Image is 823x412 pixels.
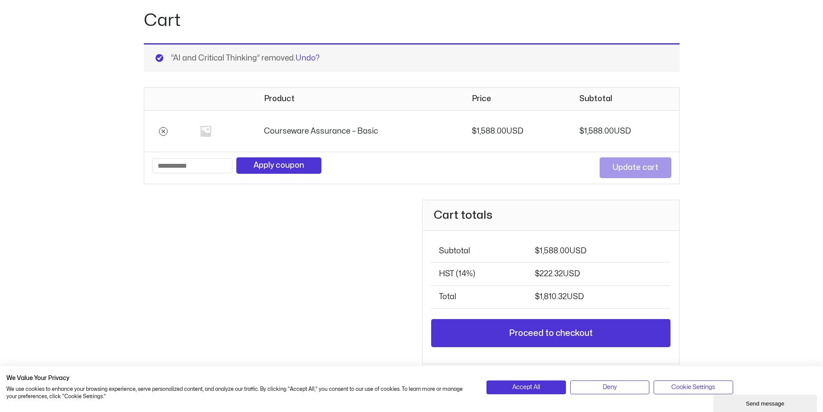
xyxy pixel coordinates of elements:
th: Total [431,285,527,308]
a: Undo? [296,54,320,62]
th: HST (14%) [431,262,527,285]
h2: We Value Your Privacy [6,374,473,382]
bdi: 1,588.00 [535,247,569,255]
span: Deny [603,383,617,392]
span: Accept All [512,383,540,392]
span: $ [535,270,540,278]
iframe: chat widget [713,393,819,412]
img: Placeholder [191,116,221,146]
h1: Cart [144,9,680,33]
a: Remove Courseware Assurance - Basic from cart [159,127,168,136]
div: “AI and Critical Thinking” removed. [144,43,680,72]
td: Courseware Assurance – Basic [256,110,464,152]
span: $ [472,128,477,135]
th: Subtotal [572,88,679,110]
bdi: 1,810.32 [535,293,567,300]
a: Proceed to checkout [431,319,670,348]
button: Deny all cookies [570,380,649,394]
bdi: 1,588.00 [579,128,614,135]
h2: Cart totals [423,200,679,231]
th: Product [256,88,464,110]
th: Subtotal [431,240,527,262]
p: We use cookies to enhance your browsing experience, serve personalized content, and analyze our t... [6,386,473,400]
button: Accept all cookies [486,380,566,394]
span: $ [535,247,540,255]
button: Apply coupon [236,157,321,174]
span: 222.32 [535,270,580,278]
span: $ [579,128,584,135]
span: $ [535,293,540,300]
button: Update cart [600,157,671,178]
th: Price [464,88,572,110]
bdi: 1,588.00 [472,128,506,135]
span: Cookie Settings [671,383,715,392]
button: Adjust cookie preferences [654,380,733,394]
